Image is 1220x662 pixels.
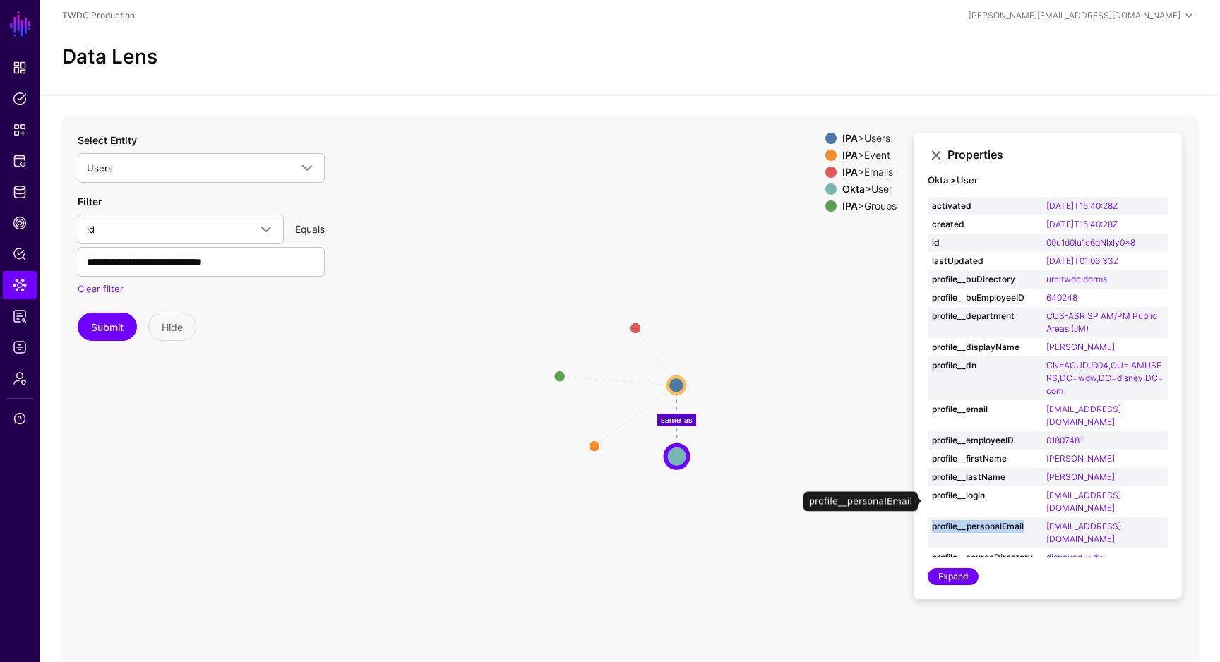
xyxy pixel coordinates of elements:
span: Users [87,162,113,174]
a: disneyad-wdw [1046,552,1105,562]
h4: User [928,175,1168,186]
span: Access Reporting [13,309,27,323]
a: SGNL [8,8,32,40]
a: [EMAIL_ADDRESS][DOMAIN_NAME] [1046,490,1121,513]
a: Snippets [3,116,37,144]
label: Select Entity [78,133,137,148]
span: Logs [13,340,27,354]
a: Policy Lens [3,240,37,268]
a: 640248 [1046,292,1077,303]
strong: profile__department [932,310,1038,323]
strong: profile__dn [932,359,1038,372]
strong: profile__firstName [932,452,1038,465]
a: 01807481 [1046,435,1083,445]
strong: Okta > [928,174,957,186]
h3: Properties [947,148,1168,162]
strong: IPA [842,200,858,212]
span: Identity Data Fabric [13,185,27,199]
strong: profile__employeeID [932,434,1038,447]
strong: created [932,218,1038,231]
a: Logs [3,333,37,361]
a: [EMAIL_ADDRESS][DOMAIN_NAME] [1046,404,1121,427]
span: Snippets [13,123,27,137]
a: [DATE]T15:40:28Z [1046,219,1118,229]
a: Identity Data Fabric [3,178,37,206]
span: id [87,224,95,235]
button: Hide [148,313,196,341]
a: TWDC Production [62,10,135,20]
a: Admin [3,364,37,392]
div: > Groups [839,200,899,212]
a: CAEP Hub [3,209,37,237]
span: Protected Systems [13,154,27,168]
label: Filter [78,194,102,209]
span: Dashboard [13,61,27,75]
a: CUS-ASR SP AM/PM Public Areas (JM) [1046,311,1157,334]
div: profile__personalEmail [803,492,918,512]
strong: lastUpdated [932,255,1038,267]
a: [PERSON_NAME] [1046,471,1115,482]
span: Support [13,411,27,426]
a: Dashboard [3,54,37,82]
span: Policies [13,92,27,106]
strong: profile__login [932,489,1038,502]
a: [DATE]T01:06:33Z [1046,255,1118,266]
div: > Users [839,133,899,144]
a: [EMAIL_ADDRESS][DOMAIN_NAME] [1046,521,1121,544]
a: urn:twdc:dorms [1046,274,1107,284]
span: CAEP Hub [13,216,27,230]
strong: activated [932,200,1038,212]
a: Protected Systems [3,147,37,175]
a: [PERSON_NAME] [1046,453,1115,464]
strong: id [932,236,1038,249]
strong: IPA [842,132,858,144]
span: Data Lens [13,278,27,292]
div: [PERSON_NAME][EMAIL_ADDRESS][DOMAIN_NAME] [969,9,1180,22]
a: CN=AGUDJ004,OU=IAMUSERS,DC=wdw,DC=disney,DC=com [1046,360,1164,396]
a: Policies [3,85,37,113]
a: 00u1d0lu1e6qNIxIy0x8 [1046,237,1135,248]
a: [DATE]T15:40:28Z [1046,200,1118,211]
h2: Data Lens [62,45,157,69]
button: Submit [78,313,137,341]
strong: profile__email [932,403,1038,416]
strong: Okta [842,183,865,195]
div: > Emails [839,167,899,178]
span: Admin [13,371,27,385]
strong: profile__sourceDirectory [932,551,1038,564]
text: same_as [661,415,693,425]
strong: profile__buEmployeeID [932,291,1038,304]
strong: profile__buDirectory [932,273,1038,286]
a: [PERSON_NAME] [1046,342,1115,352]
strong: IPA [842,166,858,178]
strong: profile__personalEmail [932,520,1038,533]
a: Data Lens [3,271,37,299]
a: Clear filter [78,283,124,294]
strong: profile__lastName [932,471,1038,483]
div: Equals [289,222,330,236]
strong: IPA [842,149,858,161]
strong: profile__displayName [932,341,1038,354]
span: Policy Lens [13,247,27,261]
a: Access Reporting [3,302,37,330]
a: Expand [928,568,979,585]
div: > User [839,183,899,195]
div: > Event [839,150,899,161]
